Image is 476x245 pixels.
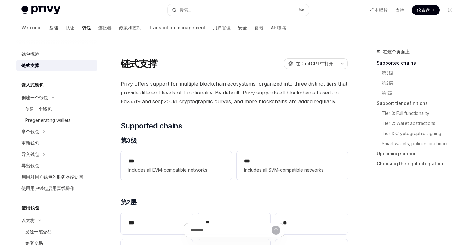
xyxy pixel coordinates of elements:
a: 仪表盘 [412,5,440,15]
a: 连接器 [98,20,112,35]
a: 第3级 [382,68,460,78]
span: Includes all SVM-compatible networks [244,166,340,174]
span: ⌘K [298,8,305,13]
span: 在ChatGPT中打开 [296,60,333,67]
a: ***Includes all SVM-compatible networks [237,151,347,180]
div: 导入钱包 [21,151,39,158]
button: 搜索...⌘K [168,4,309,16]
a: Upcoming support [377,149,460,159]
div: Pregenerating wallets [25,117,71,124]
a: 第1级 [382,88,460,98]
a: Support tier definitions [377,98,460,108]
button: 在ChatGPT中打开 [284,58,337,69]
a: API参考 [271,20,287,35]
span: Privy offers support for multiple blockchain ecosystems, organized into three distinct tiers that... [121,79,348,106]
a: 用户管理 [213,20,231,35]
span: 第2层 [121,198,137,207]
div: 发送一笔交易 [25,228,52,236]
img: 轻型标志 [21,6,60,14]
div: 拿个钱包 [21,128,39,135]
a: 导出钱包 [16,160,97,171]
button: 发送信息 [272,226,280,235]
a: 食谱 [255,20,263,35]
div: 以太坊 [21,217,35,224]
button: 切换黑暗模式 [445,5,455,15]
h1: 链式支撑 [121,58,158,69]
div: 启用对用户钱包的服务器端访问 [21,173,83,181]
a: ***Includes all EVM-compatible networks [121,151,232,180]
a: 钱包 [82,20,91,35]
a: Welcome [21,20,42,35]
div: 链式支撑 [21,62,39,69]
a: Choosing the right integration [377,159,460,169]
div: 创建一个钱包 [21,94,48,101]
a: 基础 [49,20,58,35]
span: 仪表盘 [417,7,430,13]
a: Tier 2: Wallet abstractions [382,118,460,128]
span: 第3级 [121,136,137,145]
a: Tier 1: Cryptographic signing [382,128,460,139]
div: 钱包概述 [21,50,39,58]
a: 支持 [395,7,404,13]
h5: 嵌入式钱包 [21,81,43,89]
span: Supported chains [121,121,182,131]
a: 安全 [238,20,247,35]
span: Includes all EVM-compatible networks [128,166,224,174]
a: 使用用户钱包启用离线操作 [16,183,97,194]
a: Transaction management [149,20,205,35]
h5: 使用钱包 [21,204,39,212]
div: 创建一个钱包 [25,105,52,113]
a: 更新钱包 [16,137,97,149]
a: Pregenerating wallets [16,115,97,126]
a: 政策和控制 [119,20,141,35]
a: Tier 3: Full functionality [382,108,460,118]
a: 创建一个钱包 [16,103,97,115]
a: 认证 [66,20,74,35]
div: 更新钱包 [21,139,39,147]
div: 导出钱包 [21,162,39,169]
a: 钱包概述 [16,48,97,60]
div: 搜索... [180,6,191,14]
a: Supported chains [377,58,460,68]
a: Smart wallets, policies and more [382,139,460,149]
a: 链式支撑 [16,60,97,71]
div: 使用用户钱包启用离线操作 [21,185,74,192]
a: 发送一笔交易 [16,226,97,237]
a: 启用对用户钱包的服务器端访问 [16,171,97,183]
span: 在这个页面上 [383,48,410,55]
a: 第2层 [382,78,460,88]
a: 样本唱片 [370,7,388,13]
